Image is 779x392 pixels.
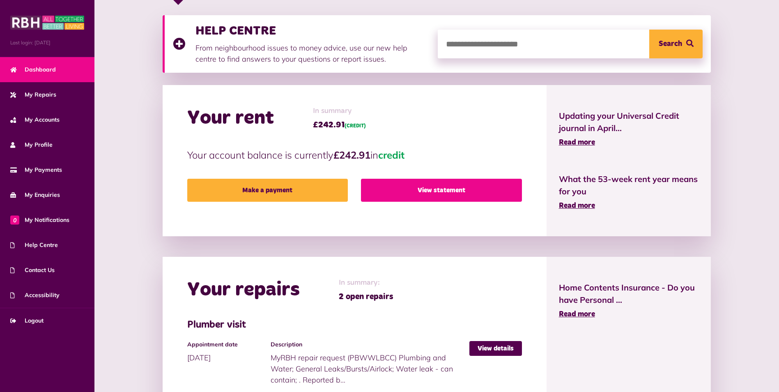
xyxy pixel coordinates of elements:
a: Home Contents Insurance - Do you have Personal ... Read more [559,281,699,320]
p: Your account balance is currently in [187,148,522,162]
span: Updating your Universal Credit journal in April... [559,110,699,134]
span: My Accounts [10,115,60,124]
span: My Enquiries [10,191,60,199]
span: In summary: [339,277,393,288]
p: From neighbourhood issues to money advice, use our new help centre to find answers to your questi... [195,42,430,65]
a: Updating your Universal Credit journal in April... Read more [559,110,699,148]
h4: Description [271,341,465,348]
h4: Appointment date [187,341,267,348]
span: £242.91 [313,119,366,131]
a: Make a payment [187,179,348,202]
span: My Notifications [10,216,69,224]
span: Help Centre [10,241,58,249]
div: [DATE] [187,341,271,363]
h2: Your rent [187,106,274,130]
span: In summary [313,106,366,117]
span: Dashboard [10,65,56,74]
span: Contact Us [10,266,55,274]
span: My Profile [10,141,53,149]
strong: £242.91 [333,149,370,161]
img: MyRBH [10,14,84,31]
h2: Your repairs [187,278,300,302]
span: 2 open repairs [339,291,393,303]
a: View details [469,341,522,356]
a: View statement [361,179,522,202]
a: What the 53-week rent year means for you Read more [559,173,699,212]
span: Read more [559,139,595,146]
span: 0 [10,215,19,224]
span: My Payments [10,166,62,174]
div: MyRBH repair request (PBWWLBCC) Plumbing and Water; General Leaks/Bursts/Airlock; Water leak - ca... [271,341,469,385]
button: Search [649,30,703,58]
span: Read more [559,202,595,210]
span: Last login: [DATE] [10,39,84,46]
span: Home Contents Insurance - Do you have Personal ... [559,281,699,306]
span: (CREDIT) [345,124,366,129]
span: What the 53-week rent year means for you [559,173,699,198]
span: Search [659,30,682,58]
span: My Repairs [10,90,56,99]
span: Accessibility [10,291,60,300]
span: credit [378,149,404,161]
h3: HELP CENTRE [195,23,430,38]
h3: Plumber visit [187,319,522,331]
span: Read more [559,311,595,318]
span: Logout [10,316,44,325]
